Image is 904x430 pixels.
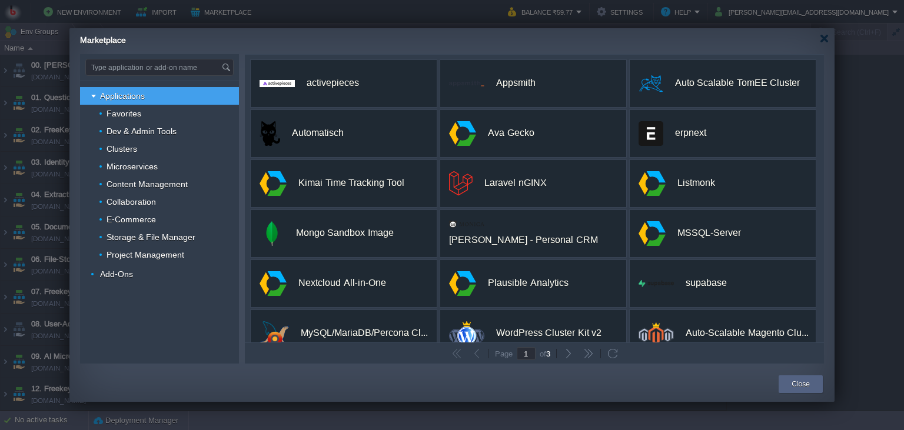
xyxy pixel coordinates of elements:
[449,221,484,228] img: logo_vertical.png
[105,126,178,136] a: Dev & Admin Tools
[536,349,554,358] div: of
[639,71,663,96] img: tomee-logo.png
[488,121,534,145] div: Ava Gecko
[260,221,284,246] img: mongodb-70x70.png
[675,71,800,95] div: Auto Scalable TomEE Cluster
[677,221,741,245] div: MSSQL-Server
[546,349,550,358] span: 3
[105,196,158,207] a: Collaboration
[260,171,287,196] img: app.svg
[105,161,159,172] a: Microservices
[488,271,568,295] div: Plausible Analytics
[105,144,139,154] a: Clusters
[260,121,280,146] img: cat.svg
[792,378,810,390] button: Close
[496,71,536,95] div: Appsmith
[484,171,546,195] div: Laravel nGINX
[639,121,663,146] img: erpnext-logo.png
[298,271,386,295] div: Nextcloud All-in-One
[449,271,476,296] img: app.svg
[105,232,197,242] a: Storage & File Manager
[496,321,601,345] div: WordPress Cluster Kit v2
[677,171,715,195] div: Listmonk
[491,349,517,358] div: Page
[639,322,674,344] img: magento-enterprise-small-v2.png
[80,35,126,45] span: Marketplace
[292,121,344,145] div: Automatisch
[675,121,706,145] div: erpnext
[99,91,147,101] a: Applications
[639,171,666,196] img: app.svg
[260,80,295,88] img: ap-logo.png
[105,214,158,225] a: E-Commerce
[298,171,404,195] div: Kimai Time Tracking Tool
[449,121,476,146] img: app.svg
[301,321,428,345] div: MySQL/MariaDB/Percona Cluster
[449,81,484,87] img: 61531b23c347e41e24a8423e_Logo.svg
[639,221,666,246] img: app.svg
[639,280,674,287] img: logo-light.png
[449,171,473,196] img: logomark.min.svg
[99,269,135,279] a: Add-Ons
[686,271,727,295] div: supabase
[296,221,394,245] div: Mongo Sandbox Image
[105,249,186,260] a: Project Management
[260,271,287,296] img: app.svg
[307,71,359,95] div: activepieces
[449,228,598,252] div: [PERSON_NAME] - Personal CRM
[686,321,809,345] div: Auto-Scalable Magento Cluster v2
[260,321,289,346] img: mysql-mariadb-percona-logo.png
[105,108,143,119] a: Favorites
[449,321,484,345] img: wp-cluster-kit.svg
[105,179,190,189] a: Content Management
